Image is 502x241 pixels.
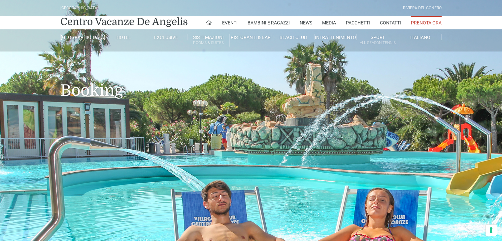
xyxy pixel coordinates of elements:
span: Italiano [410,35,430,40]
small: Rooms & Suites [187,40,229,46]
button: Le tue preferenze relative al consenso per le tecnologie di tracciamento [485,224,497,236]
a: Hotel [103,34,145,40]
a: Intrattenimento [315,34,357,40]
h1: Booking [60,52,442,110]
a: Media [322,16,336,29]
a: SportAll Season Tennis [357,34,399,47]
a: Eventi [222,16,238,29]
small: All Season Tennis [357,40,399,46]
div: Riviera Del Conero [403,5,442,11]
a: Italiano [399,34,442,40]
a: Centro Vacanze De Angelis [60,15,188,28]
a: [GEOGRAPHIC_DATA] [60,34,103,40]
a: Contatti [380,16,401,29]
a: SistemazioniRooms & Suites [187,34,230,47]
a: Beach Club [272,34,315,40]
div: [GEOGRAPHIC_DATA] [60,5,98,11]
a: Exclusive [145,34,187,40]
a: News [300,16,312,29]
a: Pacchetti [346,16,370,29]
a: Ristoranti & Bar [230,34,272,40]
a: Prenota Ora [411,16,442,29]
a: Bambini e Ragazzi [248,16,290,29]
